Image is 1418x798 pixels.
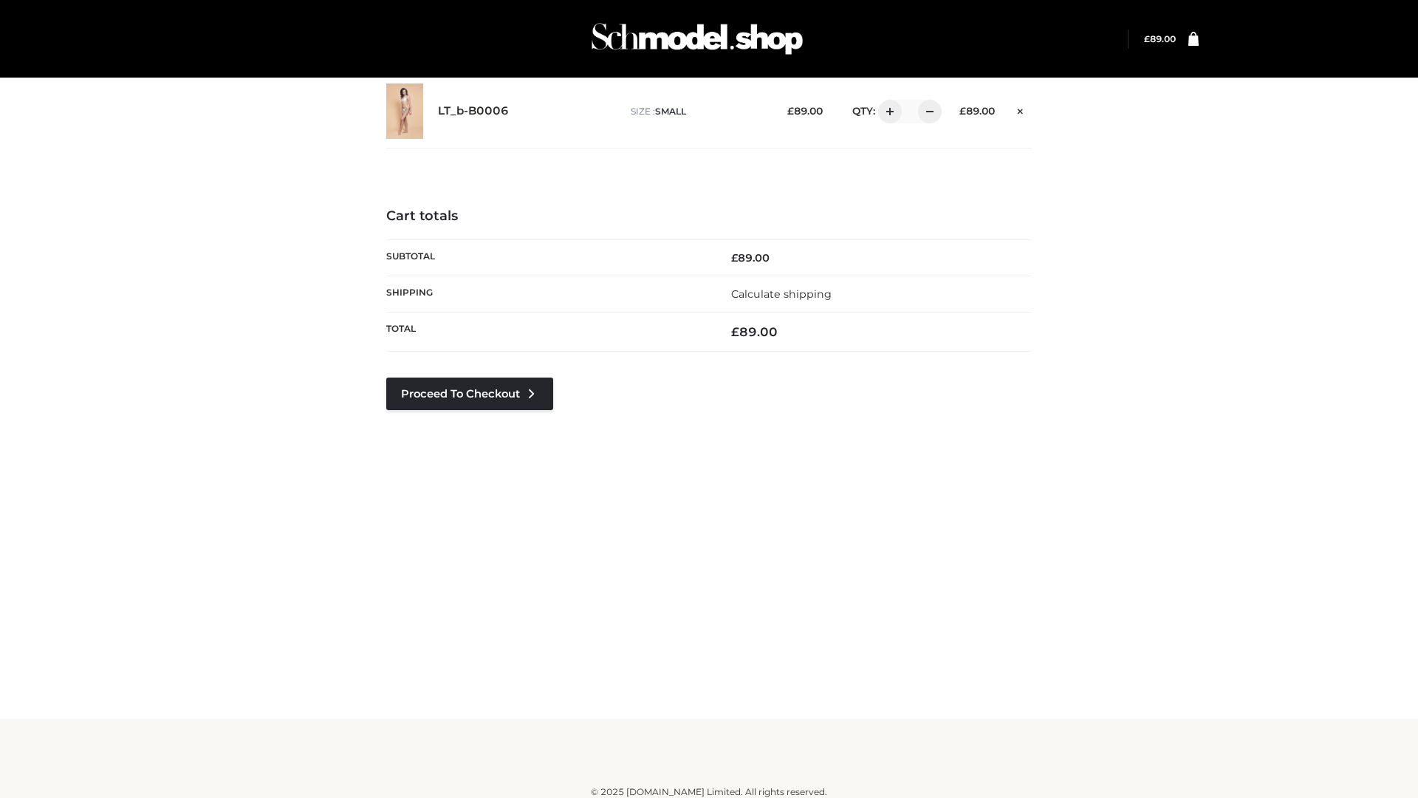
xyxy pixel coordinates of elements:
th: Subtotal [386,239,709,276]
th: Total [386,313,709,352]
span: £ [959,105,966,117]
a: Proceed to Checkout [386,378,553,410]
span: £ [787,105,794,117]
h4: Cart totals [386,208,1032,225]
a: Calculate shipping [731,287,832,301]
p: size : [631,105,764,118]
a: Remove this item [1010,100,1032,119]
bdi: 89.00 [731,324,778,339]
div: QTY: [838,100,936,123]
bdi: 89.00 [1144,33,1176,44]
img: Schmodel Admin 964 [586,10,808,68]
span: £ [731,251,738,265]
a: £89.00 [1144,33,1176,44]
th: Shipping [386,276,709,312]
span: SMALL [655,106,686,117]
span: £ [1144,33,1150,44]
a: LT_b-B0006 [438,104,509,118]
span: £ [731,324,739,339]
bdi: 89.00 [731,251,770,265]
bdi: 89.00 [787,105,823,117]
bdi: 89.00 [959,105,995,117]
